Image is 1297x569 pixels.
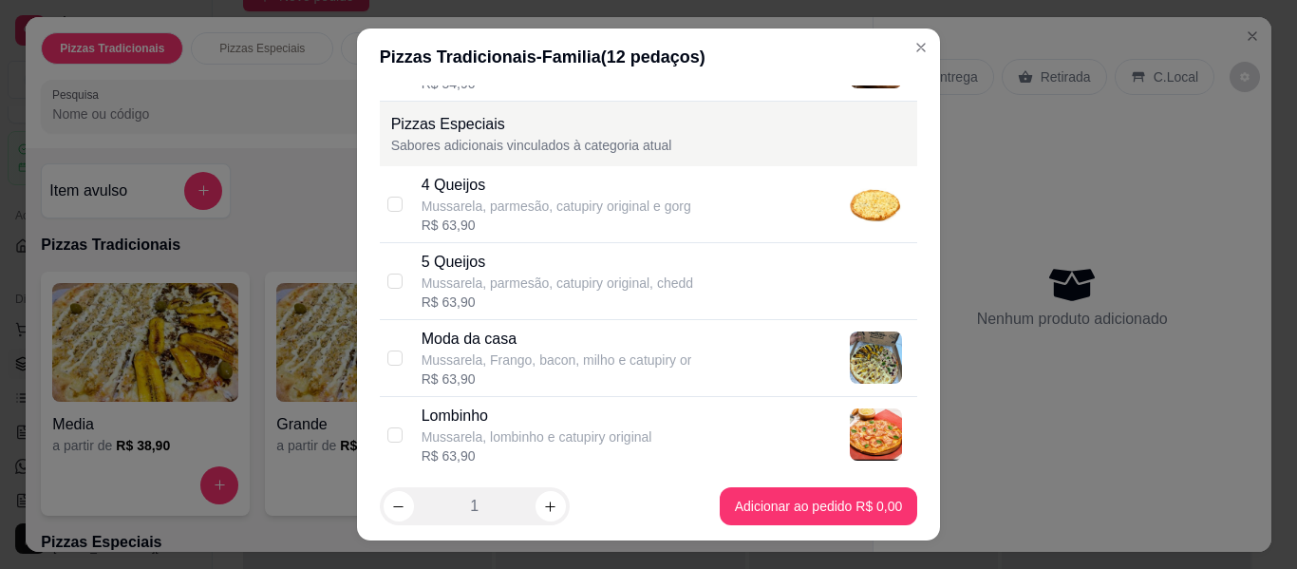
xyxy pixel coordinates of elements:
[422,370,692,389] div: R$ 63,90
[422,405,652,427] div: Lombinho
[422,351,692,370] div: Mussarela, Frango, bacon, milho e catupiry or
[422,293,693,312] div: R$ 63,90
[422,174,691,197] div: 4 Queijos
[906,32,936,63] button: Close
[391,113,907,136] p: Pizzas Especiais
[422,216,691,235] div: R$ 63,90
[422,274,693,293] div: Mussarela, parmesão, catupiry original, chedd
[850,408,902,461] img: product-image
[470,495,479,518] p: 1
[850,178,902,230] img: product-image
[422,251,693,274] div: 5 Queijos
[422,446,652,465] div: R$ 63,90
[422,328,692,351] div: Moda da casa
[391,136,907,155] p: Sabores adicionais vinculados à categoria atual
[536,491,566,522] button: increase-product-quantity
[380,44,918,70] div: Pizzas Tradicionais - Familia ( 12 pedaços)
[720,487,918,525] button: Adicionar ao pedido R$ 0,00
[850,332,902,384] img: product-image
[422,427,652,446] div: Mussarela, lombinho e catupiry original
[384,491,414,522] button: decrease-product-quantity
[422,197,691,216] div: Mussarela, parmesão, catupiry original e gorg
